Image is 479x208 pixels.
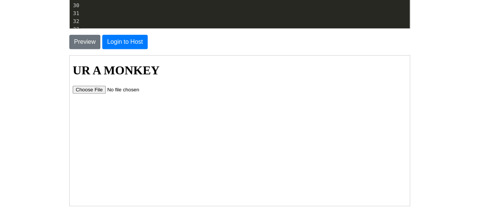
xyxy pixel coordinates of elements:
[102,35,148,49] button: Login to Host
[3,8,337,22] h1: UR A MONKEY
[70,25,81,33] div: 33
[70,9,81,17] div: 31
[70,17,81,25] div: 32
[70,2,81,9] div: 30
[69,35,101,49] button: Preview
